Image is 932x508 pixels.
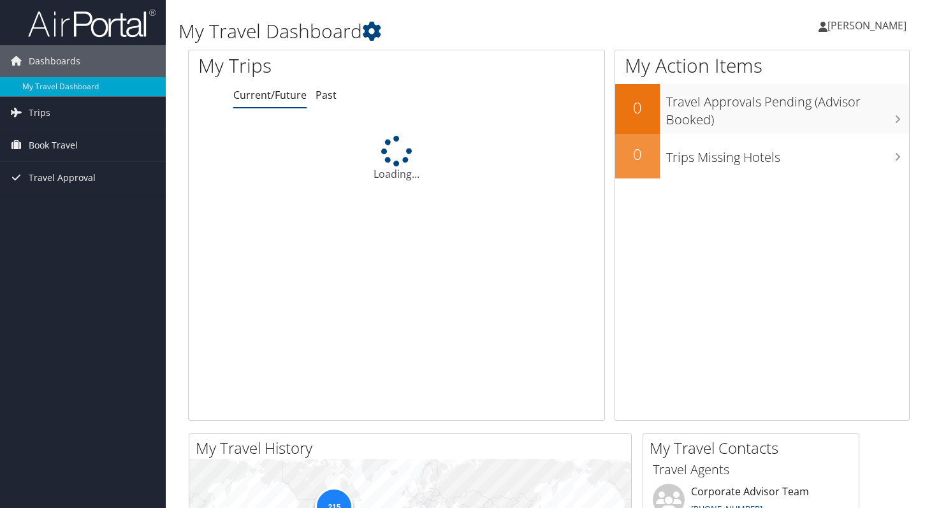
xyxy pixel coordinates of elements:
span: [PERSON_NAME] [827,18,907,33]
h3: Travel Approvals Pending (Advisor Booked) [666,87,909,129]
h3: Travel Agents [653,461,849,479]
span: Travel Approval [29,162,96,194]
h2: My Travel History [196,437,631,459]
a: Current/Future [233,88,307,102]
h2: 0 [615,97,660,119]
div: Loading... [189,136,604,182]
a: Past [316,88,337,102]
h1: My Trips [198,52,421,79]
h1: My Action Items [615,52,909,79]
h2: My Travel Contacts [650,437,859,459]
span: Book Travel [29,129,78,161]
a: 0Trips Missing Hotels [615,134,909,178]
h3: Trips Missing Hotels [666,142,909,166]
h2: 0 [615,143,660,165]
span: Trips [29,97,50,129]
a: 0Travel Approvals Pending (Advisor Booked) [615,84,909,133]
img: airportal-logo.png [28,8,156,38]
span: Dashboards [29,45,80,77]
a: [PERSON_NAME] [819,6,919,45]
h1: My Travel Dashboard [178,18,673,45]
